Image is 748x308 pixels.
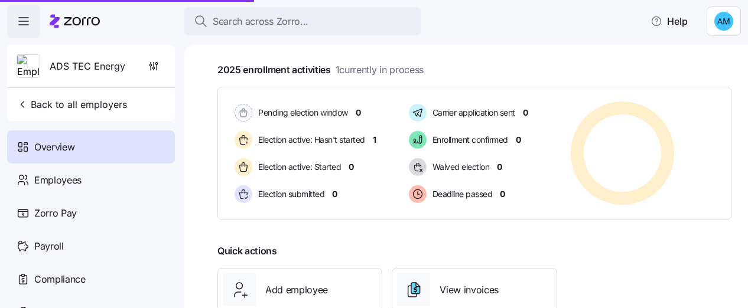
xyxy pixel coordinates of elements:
[184,7,421,35] button: Search across Zorro...
[217,63,424,77] span: 2025 enrollment activities
[332,188,337,200] span: 0
[429,107,515,119] span: Carrier application sent
[255,188,324,200] span: Election submitted
[255,161,341,173] span: Election active: Started
[523,107,528,119] span: 0
[255,107,348,119] span: Pending election window
[7,130,175,163] a: Overview
[373,134,376,146] span: 1
[500,188,505,200] span: 0
[217,244,277,258] span: Quick actions
[429,188,493,200] span: Deadline passed
[50,59,125,74] span: ADS TEC Energy
[336,63,424,77] span: 1 currently in process
[17,55,40,78] img: Employer logo
[349,161,354,173] span: 0
[34,239,64,254] span: Payroll
[34,272,86,287] span: Compliance
[34,140,74,155] span: Overview
[17,97,127,112] span: Back to all employers
[34,173,82,188] span: Employees
[7,263,175,296] a: Compliance
[440,283,499,297] span: View invoices
[429,161,490,173] span: Waived election
[7,230,175,263] a: Payroll
[34,206,77,221] span: Zorro Pay
[497,161,502,173] span: 0
[651,14,688,28] span: Help
[641,9,697,33] button: Help
[255,134,365,146] span: Election active: Hasn't started
[213,14,308,29] span: Search across Zorro...
[429,134,508,146] span: Enrollment confirmed
[356,107,361,119] span: 0
[265,283,328,297] span: Add employee
[516,134,521,146] span: 0
[714,12,733,31] img: 8ea411dd04f6013aeffd04bd76847bfc
[7,163,175,196] a: Employees
[12,93,132,116] button: Back to all employers
[7,196,175,230] a: Zorro Pay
